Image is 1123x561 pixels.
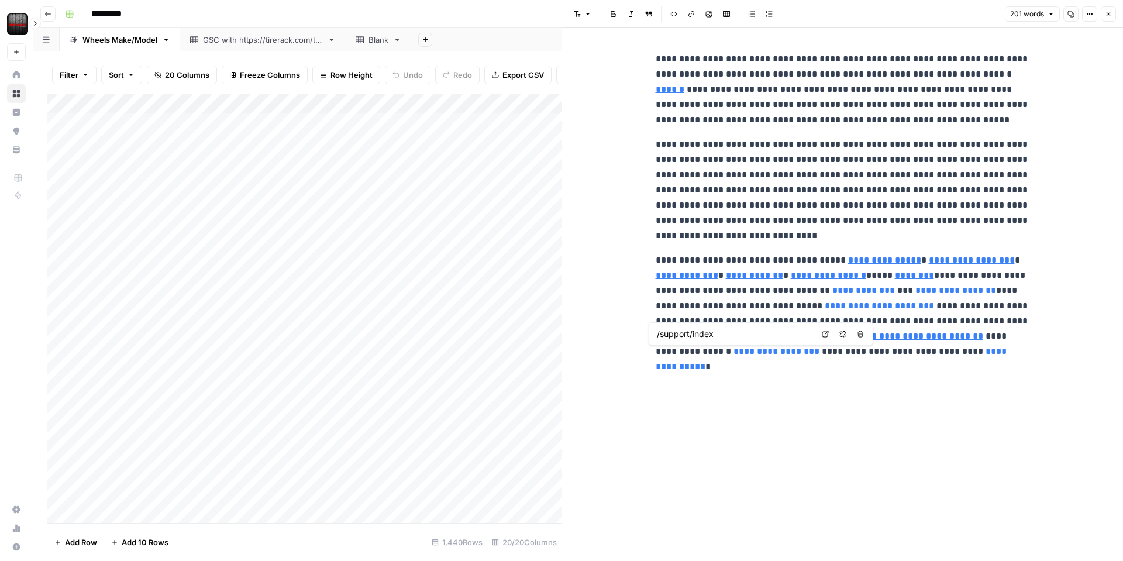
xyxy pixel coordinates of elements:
[403,69,423,81] span: Undo
[147,66,217,84] button: 20 Columns
[109,69,124,81] span: Sort
[222,66,308,84] button: Freeze Columns
[240,69,300,81] span: Freeze Columns
[7,538,26,556] button: Help + Support
[104,533,175,552] button: Add 10 Rows
[60,69,78,81] span: Filter
[435,66,480,84] button: Redo
[65,536,97,548] span: Add Row
[346,28,411,51] a: Blank
[330,69,373,81] span: Row Height
[427,533,487,552] div: 1,440 Rows
[502,69,544,81] span: Export CSV
[453,69,472,81] span: Redo
[203,34,323,46] div: GSC with [URL][DOMAIN_NAME]
[385,66,430,84] button: Undo
[484,66,552,84] button: Export CSV
[368,34,388,46] div: Blank
[7,500,26,519] a: Settings
[165,69,209,81] span: 20 Columns
[7,103,26,122] a: Insights
[7,9,26,39] button: Workspace: Tire Rack
[122,536,168,548] span: Add 10 Rows
[7,140,26,159] a: Your Data
[82,34,157,46] div: Wheels Make/Model
[180,28,346,51] a: GSC with [URL][DOMAIN_NAME]
[1010,9,1044,19] span: 201 words
[47,533,104,552] button: Add Row
[7,66,26,84] a: Home
[1005,6,1060,22] button: 201 words
[7,84,26,103] a: Browse
[312,66,380,84] button: Row Height
[7,13,28,35] img: Tire Rack Logo
[101,66,142,84] button: Sort
[52,66,97,84] button: Filter
[7,519,26,538] a: Usage
[487,533,561,552] div: 20/20 Columns
[60,28,180,51] a: Wheels Make/Model
[7,122,26,140] a: Opportunities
